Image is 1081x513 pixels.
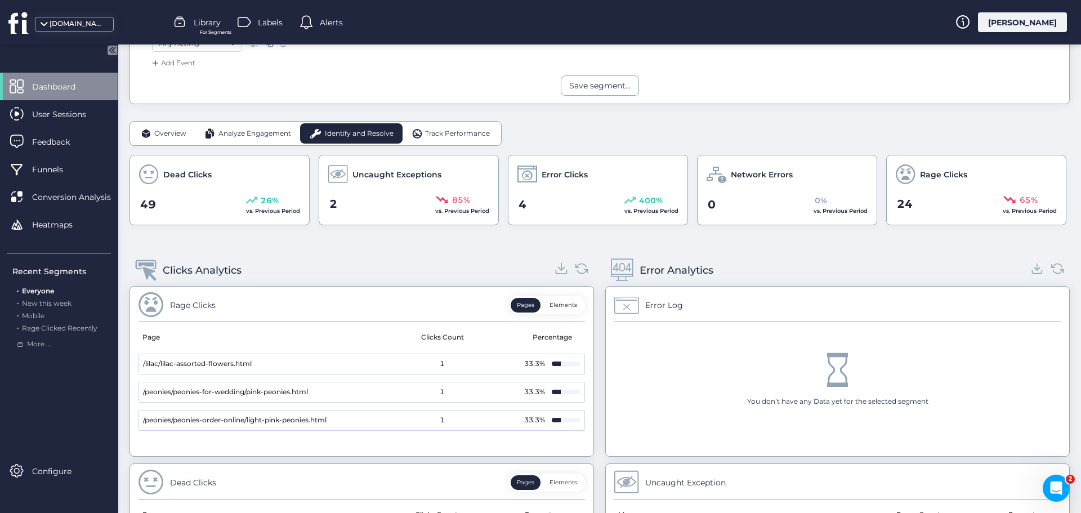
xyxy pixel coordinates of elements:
[1066,475,1075,484] span: 2
[731,168,793,181] span: Network Errors
[815,194,827,207] span: 0%
[543,475,583,490] button: Elements
[524,415,546,426] div: 33.3%
[50,19,106,29] div: [DOMAIN_NAME]
[543,298,583,313] button: Elements
[978,12,1067,32] div: [PERSON_NAME]
[708,196,716,213] span: 0
[1020,194,1038,206] span: 65%
[258,16,283,29] span: Labels
[32,218,90,231] span: Heatmaps
[32,136,87,148] span: Feedback
[639,194,663,207] span: 400%
[1003,207,1057,215] span: vs. Previous Period
[814,207,868,215] span: vs. Previous Period
[17,322,19,332] span: .
[170,299,216,311] div: Rage Clicks
[22,311,44,320] span: Mobile
[425,128,490,139] span: Track Performance
[452,194,470,206] span: 85%
[143,415,327,426] span: /peonies/peonies-order-online/light-pink-peonies.html
[17,284,19,295] span: .
[139,322,362,354] mat-header-cell: Page
[200,29,231,36] span: For Segments
[143,359,252,369] span: /lilac/lilac-assorted-flowers.html
[640,262,713,278] div: Error Analytics
[261,194,279,207] span: 26%
[17,309,19,320] span: .
[163,168,212,181] span: Dead Clicks
[440,415,444,426] span: 1
[920,168,967,181] span: Rage Clicks
[143,387,308,398] span: /peonies/peonies-for-wedding/pink-peonies.html
[140,196,156,213] span: 49
[511,475,540,490] button: Pages
[32,191,128,203] span: Conversion Analysis
[524,359,546,369] div: 33.3%
[32,81,92,93] span: Dashboard
[440,387,444,398] span: 1
[154,128,186,139] span: Overview
[519,196,526,213] span: 4
[747,396,928,407] div: You don’t have any Data yet for the selected segment
[150,57,195,69] div: Add Event
[22,324,97,332] span: Rage Clicked Recently
[194,16,221,29] span: Library
[17,297,19,307] span: .
[32,108,103,121] span: User Sessions
[27,339,51,350] span: More ...
[218,128,291,139] span: Analyze Engagement
[645,299,683,311] div: Error Log
[511,298,540,313] button: Pages
[325,128,394,139] span: Identify and Resolve
[170,476,216,489] div: Dead Clicks
[246,207,300,215] span: vs. Previous Period
[1043,475,1070,502] iframe: Intercom live chat
[440,359,444,369] span: 1
[362,322,524,354] mat-header-cell: Clicks Count
[897,195,913,213] span: 24
[12,265,111,278] div: Recent Segments
[542,168,588,181] span: Error Clicks
[163,262,242,278] div: Clicks Analytics
[320,16,343,29] span: Alerts
[624,207,678,215] span: vs. Previous Period
[22,299,72,307] span: New this week
[569,79,631,92] div: Save segment...
[22,287,54,295] span: Everyone
[329,195,337,213] span: 2
[645,476,726,489] div: Uncaught Exception
[524,387,546,398] div: 33.3%
[32,163,80,176] span: Funnels
[352,168,441,181] span: Uncaught Exceptions
[435,207,489,215] span: vs. Previous Period
[523,322,585,354] mat-header-cell: Percentage
[32,465,88,478] span: Configure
